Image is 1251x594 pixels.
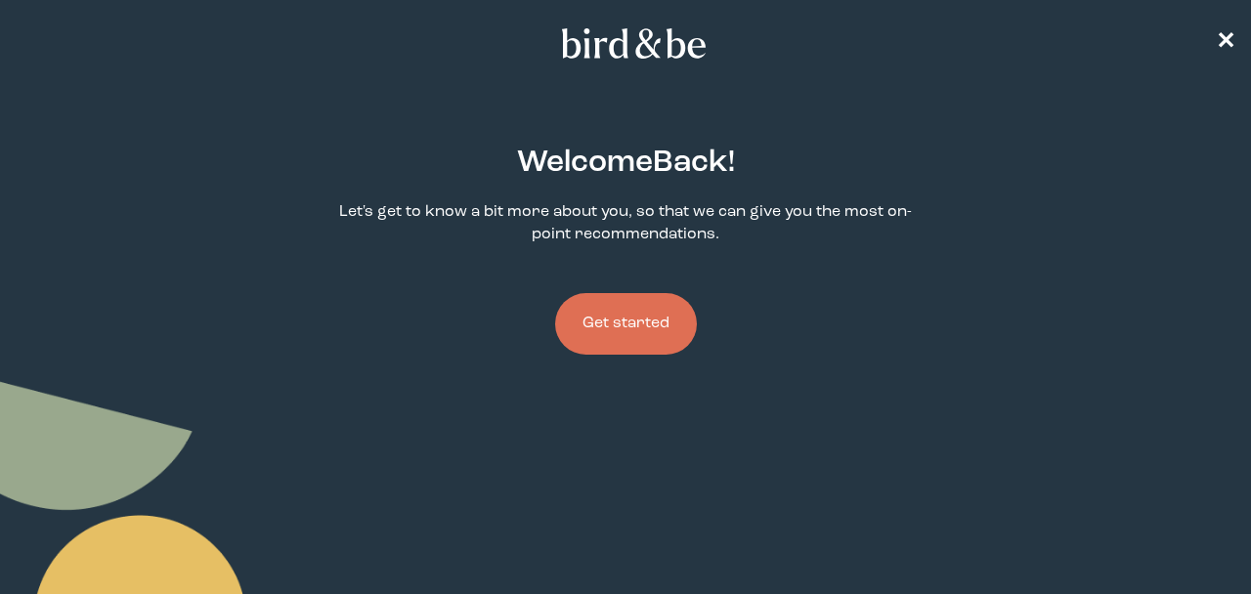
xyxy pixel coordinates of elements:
[555,293,697,355] button: Get started
[1216,26,1235,61] a: ✕
[517,141,735,186] h2: Welcome Back !
[1216,31,1235,55] span: ✕
[555,262,697,386] a: Get started
[328,201,923,246] p: Let's get to know a bit more about you, so that we can give you the most on-point recommendations.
